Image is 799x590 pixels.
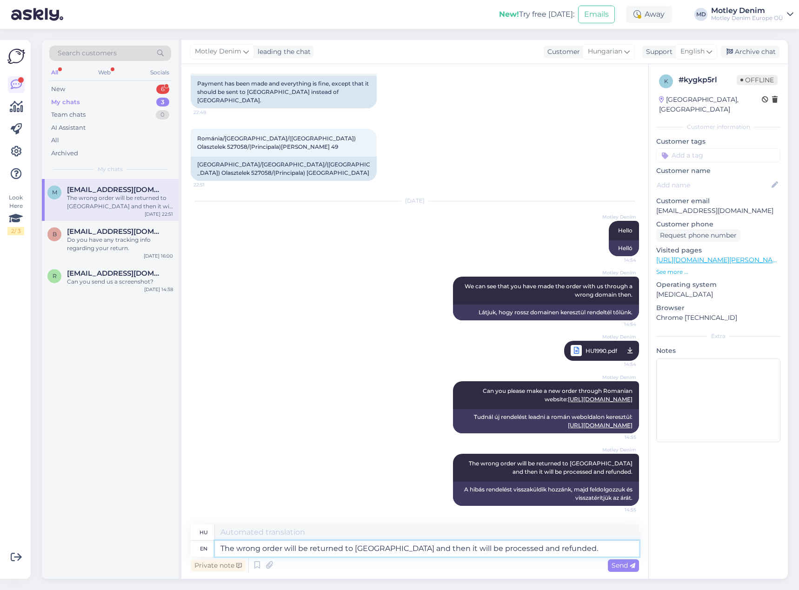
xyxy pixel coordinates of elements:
[67,194,173,211] div: The wrong order will be returned to [GEOGRAPHIC_DATA] and then it will be processed and refunded.
[156,110,169,119] div: 0
[601,213,636,220] span: Motley Denim
[7,227,24,235] div: 2 / 3
[601,374,636,381] span: Motley Denim
[200,541,207,557] div: en
[453,305,639,320] div: Látjuk, hogy rossz domainen keresztül rendeltél tőlünk.
[453,409,639,433] div: Tudnál új rendelést leadni a román weboldalon keresztül:
[145,211,173,218] div: [DATE] 22:51
[483,387,634,403] span: Can you please make a new order through Romanian website:
[52,189,57,196] span: m
[711,14,783,22] div: Motley Denim Europe OÜ
[191,559,246,572] div: Private note
[601,506,636,513] span: 14:55
[191,157,377,181] div: [GEOGRAPHIC_DATA]/[GEOGRAPHIC_DATA]/([GEOGRAPHIC_DATA]) Olasztelek 527058/(Principala) [GEOGRAPHI...
[578,6,615,23] button: Emails
[51,123,86,133] div: AI Assistant
[67,227,164,236] span: bernardpierre01480@gmail.com
[721,46,779,58] div: Archive chat
[67,278,173,286] div: Can you send us a screenshot?
[193,109,228,116] span: 22:48
[51,110,86,119] div: Team chats
[67,186,164,194] span: mihaly1986@yahoo.com
[679,74,737,86] div: # kygkp5rl
[7,47,25,65] img: Askly Logo
[656,123,780,131] div: Customer information
[7,193,24,235] div: Look Here
[656,332,780,340] div: Extra
[53,272,57,279] span: R
[98,165,123,173] span: My chats
[656,229,740,242] div: Request phone number
[499,10,519,19] b: New!
[453,482,639,506] div: A hibás rendelést visszaküldik hozzánk, majd feldolgozzuk és visszatérítjük az árát.
[626,6,672,23] div: Away
[586,345,617,357] span: HU1990.pdf
[656,219,780,229] p: Customer phone
[51,85,65,94] div: New
[612,561,635,570] span: Send
[193,181,228,188] span: 22:51
[694,8,707,21] div: MD
[642,47,672,57] div: Support
[656,137,780,146] p: Customer tags
[659,95,762,114] div: [GEOGRAPHIC_DATA], [GEOGRAPHIC_DATA]
[656,256,785,264] a: [URL][DOMAIN_NAME][PERSON_NAME]
[656,196,780,206] p: Customer email
[609,240,639,256] div: Helló
[564,341,639,361] a: Motley DenimHU1990.pdf14:54
[601,446,636,453] span: Motley Denim
[664,78,668,85] span: k
[144,286,173,293] div: [DATE] 14:38
[568,422,633,429] a: [URL][DOMAIN_NAME]
[656,303,780,313] p: Browser
[49,66,60,79] div: All
[737,75,778,85] span: Offline
[656,245,780,255] p: Visited pages
[568,396,633,403] a: [URL][DOMAIN_NAME]
[96,66,113,79] div: Web
[711,7,783,14] div: Motley Denim
[656,313,780,323] p: Chrome [TECHNICAL_ID]
[51,149,78,158] div: Archived
[656,148,780,162] input: Add a tag
[156,85,169,94] div: 6
[254,47,311,57] div: leading the chat
[67,269,164,278] span: Rapsodie43@yahoo.com
[197,135,357,150] span: Románia/[GEOGRAPHIC_DATA]/([GEOGRAPHIC_DATA]) Olasztelek 527058/(Principala)[PERSON_NAME] 49
[601,269,636,276] span: Motley Denim
[588,46,622,57] span: Hungarian
[656,346,780,356] p: Notes
[618,227,633,234] span: Hello
[656,290,780,299] p: [MEDICAL_DATA]
[601,321,636,328] span: 14:54
[191,197,639,205] div: [DATE]
[195,46,241,57] span: Motley Denim
[200,524,208,540] div: hu
[156,98,169,107] div: 3
[601,257,636,264] span: 14:54
[465,283,634,298] span: We can see that you have made the order with us through a wrong domain then.
[657,180,770,190] input: Add name
[51,98,80,107] div: My chats
[656,206,780,216] p: [EMAIL_ADDRESS][DOMAIN_NAME]
[58,48,117,58] span: Search customers
[601,358,636,370] span: 14:54
[711,7,793,22] a: Motley DenimMotley Denim Europe OÜ
[144,252,173,259] div: [DATE] 16:00
[656,268,780,276] p: See more ...
[499,9,574,20] div: Try free [DATE]:
[469,460,634,475] span: The wrong order will be returned to [GEOGRAPHIC_DATA] and then it will be processed and refunded.
[656,166,780,176] p: Customer name
[680,46,705,57] span: English
[67,236,173,252] div: Do you have any tracking info regarding your return.
[148,66,171,79] div: Socials
[191,76,377,108] div: Payment has been made and everything is fine, except that it should be sent to [GEOGRAPHIC_DATA] ...
[601,333,636,340] span: Motley Denim
[51,136,59,145] div: All
[601,434,636,441] span: 14:55
[53,231,57,238] span: b
[544,47,580,57] div: Customer
[656,280,780,290] p: Operating system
